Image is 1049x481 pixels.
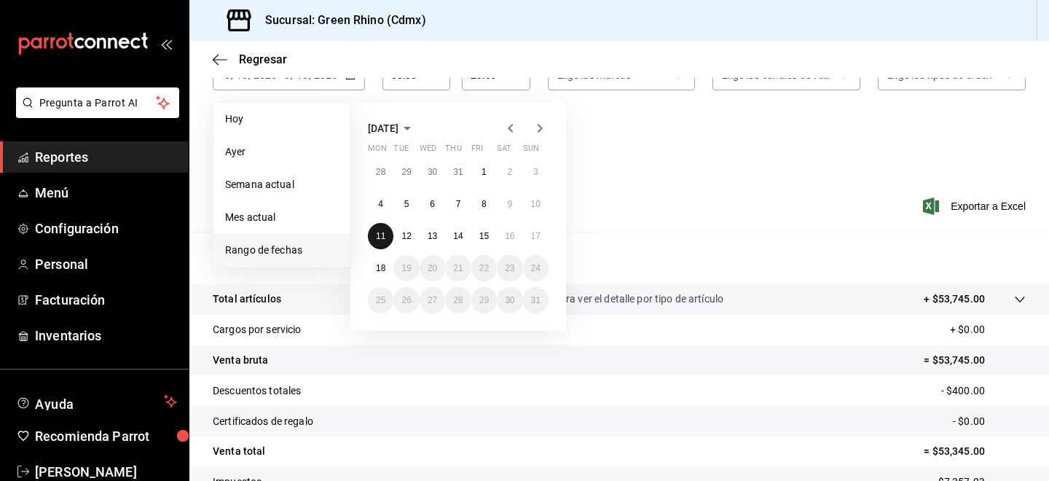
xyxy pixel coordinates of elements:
[523,159,549,185] button: August 3, 2025
[254,12,426,29] h3: Sucursal: Green Rhino (Cdmx)
[453,295,463,305] abbr: August 28, 2025
[471,223,497,249] button: August 15, 2025
[35,254,177,274] span: Personal
[533,167,538,177] abbr: August 3, 2025
[393,255,419,281] button: August 19, 2025
[453,231,463,241] abbr: August 14, 2025
[213,414,313,429] p: Certificados de regalo
[225,144,338,160] span: Ayer
[420,144,436,159] abbr: Wednesday
[924,353,1026,368] p: = $53,745.00
[445,223,471,249] button: August 14, 2025
[497,159,522,185] button: August 2, 2025
[497,287,522,313] button: August 30, 2025
[453,263,463,273] abbr: August 21, 2025
[482,167,487,177] abbr: August 1, 2025
[471,144,483,159] abbr: Friday
[428,295,437,305] abbr: August 27, 2025
[482,199,487,209] abbr: August 8, 2025
[453,167,463,177] abbr: July 31, 2025
[445,144,461,159] abbr: Thursday
[213,249,1026,267] p: Resumen
[401,295,411,305] abbr: August 26, 2025
[393,287,419,313] button: August 26, 2025
[368,120,416,137] button: [DATE]
[368,122,398,134] span: [DATE]
[953,414,1026,429] p: - $0.00
[471,191,497,217] button: August 8, 2025
[479,231,489,241] abbr: August 15, 2025
[225,177,338,192] span: Semana actual
[10,106,179,121] a: Pregunta a Parrot AI
[445,287,471,313] button: August 28, 2025
[531,295,541,305] abbr: August 31, 2025
[376,167,385,177] abbr: July 28, 2025
[523,255,549,281] button: August 24, 2025
[160,38,172,50] button: open_drawer_menu
[225,112,338,127] span: Hoy
[497,191,522,217] button: August 9, 2025
[35,426,177,446] span: Recomienda Parrot
[420,255,445,281] button: August 20, 2025
[926,198,1026,215] button: Exportar a Excel
[471,159,497,185] button: August 1, 2025
[445,191,471,217] button: August 7, 2025
[456,199,461,209] abbr: August 7, 2025
[505,263,514,273] abbr: August 23, 2025
[368,287,393,313] button: August 25, 2025
[924,292,985,307] p: + $53,745.00
[523,287,549,313] button: August 31, 2025
[523,144,539,159] abbr: Sunday
[428,263,437,273] abbr: August 20, 2025
[445,255,471,281] button: August 21, 2025
[505,231,514,241] abbr: August 16, 2025
[531,263,541,273] abbr: August 24, 2025
[497,223,522,249] button: August 16, 2025
[368,144,387,159] abbr: Monday
[376,263,385,273] abbr: August 18, 2025
[420,191,445,217] button: August 6, 2025
[471,255,497,281] button: August 22, 2025
[239,52,287,66] span: Regresar
[497,255,522,281] button: August 23, 2025
[368,159,393,185] button: July 28, 2025
[401,167,411,177] abbr: July 29, 2025
[35,326,177,345] span: Inventarios
[368,223,393,249] button: August 11, 2025
[16,87,179,118] button: Pregunta a Parrot AI
[420,287,445,313] button: August 27, 2025
[523,191,549,217] button: August 10, 2025
[35,219,177,238] span: Configuración
[430,199,435,209] abbr: August 6, 2025
[213,353,268,368] p: Venta bruta
[471,287,497,313] button: August 29, 2025
[393,159,419,185] button: July 29, 2025
[420,159,445,185] button: July 30, 2025
[401,231,411,241] abbr: August 12, 2025
[393,223,419,249] button: August 12, 2025
[376,231,385,241] abbr: August 11, 2025
[479,263,489,273] abbr: August 22, 2025
[213,383,301,399] p: Descuentos totales
[393,144,408,159] abbr: Tuesday
[225,210,338,225] span: Mes actual
[507,167,512,177] abbr: August 2, 2025
[941,383,1026,399] p: - $400.00
[35,393,158,410] span: Ayuda
[376,295,385,305] abbr: August 25, 2025
[35,290,177,310] span: Facturación
[368,255,393,281] button: August 18, 2025
[479,295,489,305] abbr: August 29, 2025
[213,52,287,66] button: Regresar
[924,444,1026,459] p: = $53,345.00
[404,199,409,209] abbr: August 5, 2025
[368,191,393,217] button: August 4, 2025
[378,199,383,209] abbr: August 4, 2025
[428,167,437,177] abbr: July 30, 2025
[497,144,511,159] abbr: Saturday
[393,191,419,217] button: August 5, 2025
[950,322,1026,337] p: + $0.00
[213,322,302,337] p: Cargos por servicio
[213,292,281,307] p: Total artículos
